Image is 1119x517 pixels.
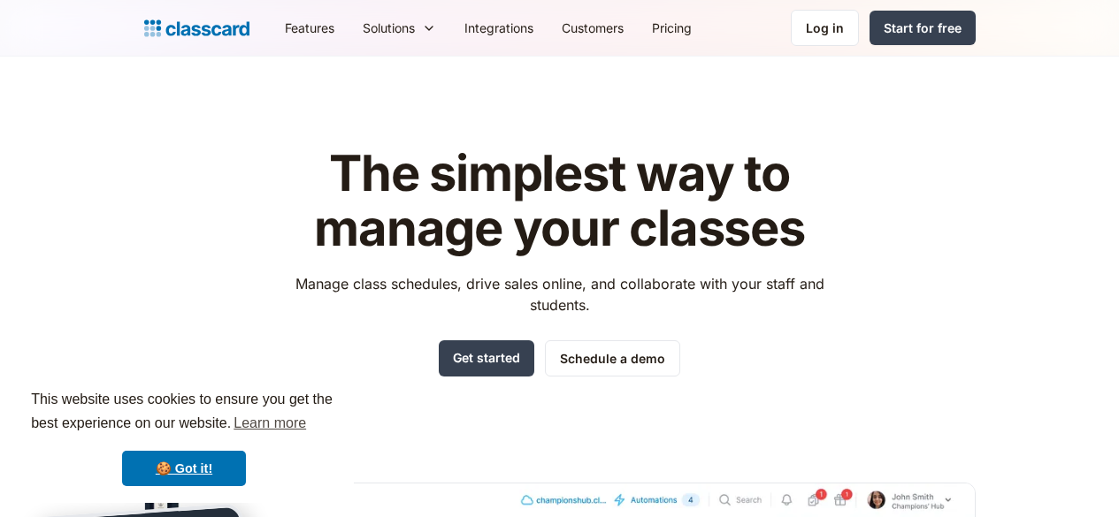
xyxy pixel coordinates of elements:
a: home [144,16,249,41]
div: Start for free [884,19,962,37]
div: Solutions [363,19,415,37]
a: learn more about cookies [231,410,309,437]
a: Log in [791,10,859,46]
p: Manage class schedules, drive sales online, and collaborate with your staff and students. [279,273,840,316]
h1: The simplest way to manage your classes [279,147,840,255]
a: Get started [439,340,534,376]
div: Solutions [349,8,450,48]
a: Features [271,8,349,48]
a: dismiss cookie message [122,451,246,486]
a: Customers [548,8,638,48]
a: Integrations [450,8,548,48]
div: cookieconsent [14,372,354,503]
a: Pricing [638,8,706,48]
span: This website uses cookies to ensure you get the best experience on our website. [31,389,337,437]
div: Log in [806,19,844,37]
a: Schedule a demo [545,340,680,376]
a: Start for free [870,11,976,45]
